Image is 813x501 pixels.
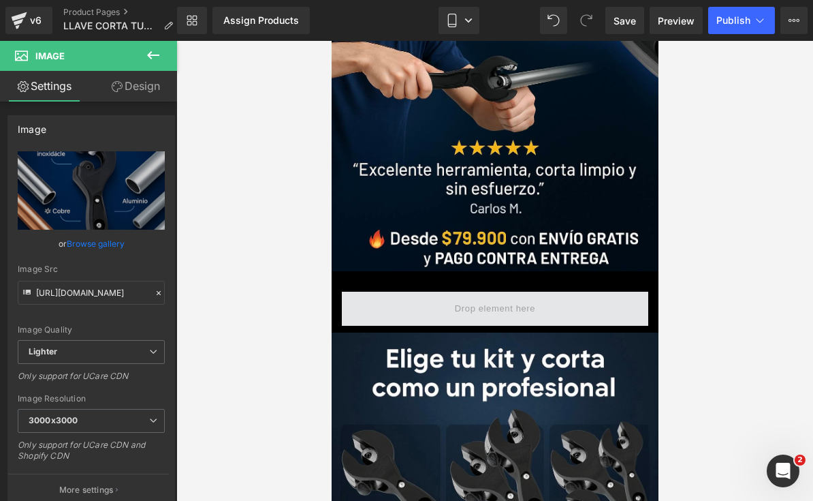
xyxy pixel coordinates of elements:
button: Redo [573,7,600,34]
input: Link [18,281,165,305]
a: New Library [177,7,207,34]
a: Design [91,71,180,102]
b: Lighter [29,346,57,356]
button: Publish [708,7,775,34]
span: Publish [716,15,750,26]
div: Image Src [18,264,165,274]
button: More [780,7,808,34]
span: Image [35,50,65,61]
a: v6 [5,7,52,34]
div: Assign Products [223,15,299,26]
div: Image [18,116,46,135]
span: Preview [658,14,695,28]
div: Only support for UCare CDN [18,371,165,391]
b: 3000x3000 [29,415,78,425]
span: 2 [795,455,806,466]
button: Undo [540,7,567,34]
p: More settings [59,484,114,496]
a: Preview [650,7,703,34]
div: Only support for UCare CDN and Shopify CDN [18,440,165,470]
span: LLAVE CORTA TUBOS [63,20,158,31]
div: Image Quality [18,325,165,335]
div: v6 [27,12,44,29]
a: Product Pages [63,7,184,18]
iframe: Intercom live chat [767,455,799,487]
div: or [18,237,165,251]
a: Browse gallery [67,232,125,256]
div: Image Resolution [18,394,165,404]
span: Save [613,14,636,28]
